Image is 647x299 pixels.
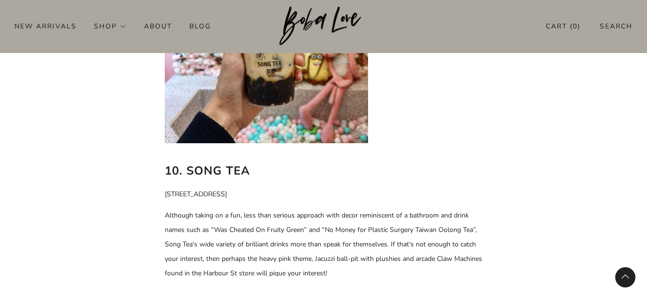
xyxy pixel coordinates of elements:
[189,18,211,34] a: Blog
[615,267,635,287] back-to-top-button: Back to top
[14,18,77,34] a: New Arrivals
[573,22,578,31] items-count: 0
[279,6,368,46] img: Boba Love
[144,18,172,34] a: About
[94,18,127,34] a: Shop
[546,18,581,34] a: Cart
[600,18,633,34] a: Search
[165,208,483,281] p: Although taking on a fun, less than serious approach with decor reminiscent of a bathroom and dri...
[165,187,483,202] p: [STREET_ADDRESS]
[165,163,250,178] b: 10. Song Tea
